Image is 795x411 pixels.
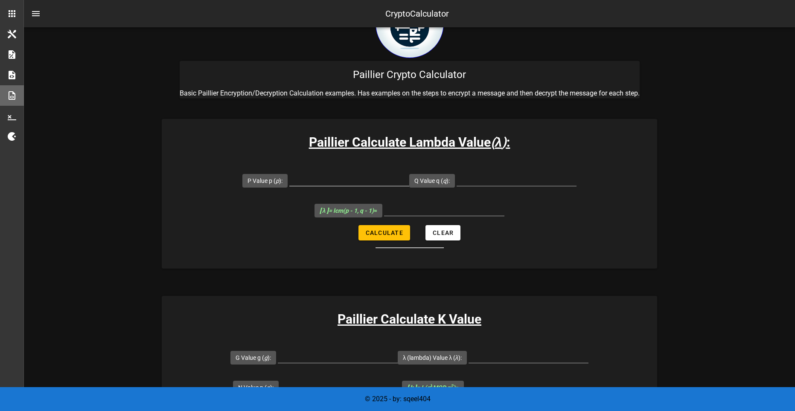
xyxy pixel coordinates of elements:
[320,207,374,214] i: = lcm(p - 1, q - 1)
[432,229,454,236] span: Clear
[267,384,270,391] i: n
[180,61,640,88] div: Paillier Crypto Calculator
[26,3,46,24] button: nav-menu-toggle
[385,7,449,20] div: CryptoCalculator
[365,395,431,403] span: © 2025 - by: sqeel404
[407,384,455,391] i: = L(g MOD n )
[430,383,433,389] sup: λ
[358,225,410,240] button: Calculate
[248,177,282,185] label: P Value p ( ):
[162,310,657,329] h3: Paillier Calculate K Value
[365,229,403,236] span: Calculate
[376,52,444,60] a: home
[264,354,268,361] i: g
[455,354,458,361] i: λ
[403,353,462,362] label: λ (lambda) Value λ ( ):
[443,177,446,184] i: q
[495,135,502,150] b: λ
[320,207,329,214] b: [ λ ]
[414,177,450,185] label: Q Value q ( ):
[276,177,279,184] i: p
[407,384,459,391] span: =
[162,133,657,152] h3: Paillier Calculate Lambda Value :
[451,383,453,389] sup: 2
[236,353,271,362] label: G Value g ( ):
[491,135,507,150] i: ( )
[180,88,640,98] p: Basic Paillier Encryption/Decryption Calculation examples. Has examples on the steps to encrypt a...
[238,383,274,392] label: N Value n ( ):
[407,384,416,391] b: [ k ]
[425,225,460,240] button: Clear
[320,207,378,214] span: =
